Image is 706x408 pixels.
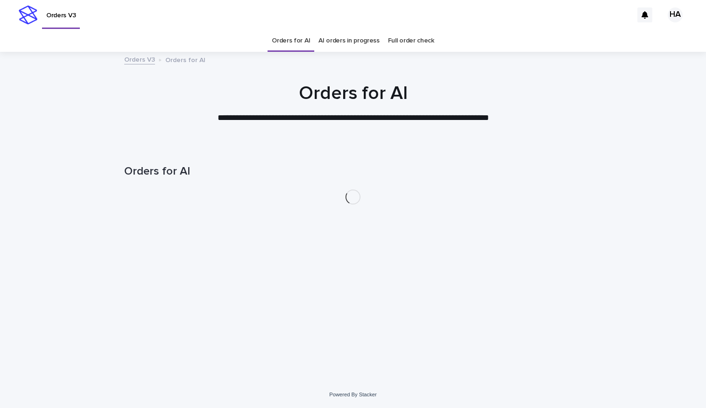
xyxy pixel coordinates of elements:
a: Orders V3 [124,54,155,64]
h1: Orders for AI [124,165,582,178]
a: Full order check [388,30,434,52]
a: AI orders in progress [318,30,380,52]
a: Orders for AI [272,30,310,52]
div: HA [668,7,683,22]
img: stacker-logo-s-only.png [19,6,37,24]
a: Powered By Stacker [329,392,376,397]
p: Orders for AI [165,54,205,64]
h1: Orders for AI [124,82,582,105]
